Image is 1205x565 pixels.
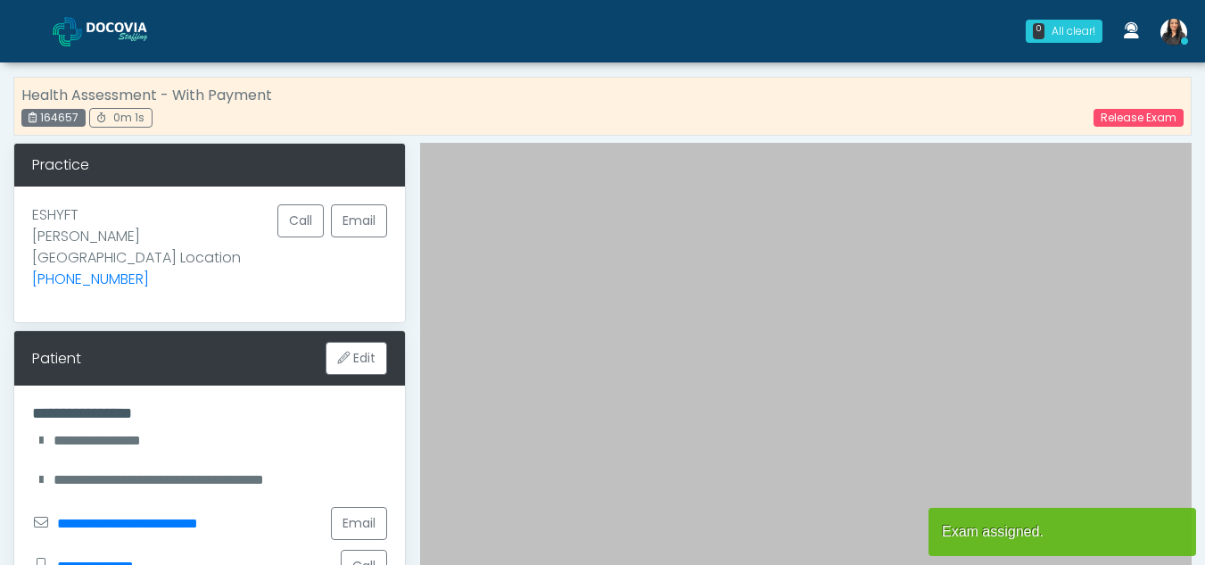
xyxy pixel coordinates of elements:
article: Exam assigned. [929,508,1196,556]
button: Edit [326,342,387,375]
a: Email [331,204,387,237]
a: Email [331,507,387,540]
a: Release Exam [1094,109,1184,127]
strong: Health Assessment - With Payment [21,85,272,105]
div: 0 [1033,23,1044,39]
img: Docovia [87,22,176,40]
div: Practice [14,144,405,187]
a: 0 All clear! [1015,12,1113,50]
div: All clear! [1052,23,1095,39]
button: Call [277,204,324,237]
a: Docovia [53,2,176,60]
div: Patient [32,348,81,370]
a: [PHONE_NUMBER] [32,269,149,289]
img: Docovia [53,17,82,46]
div: 164657 [21,109,86,127]
p: ESHYFT [PERSON_NAME][GEOGRAPHIC_DATA] Location [32,204,277,290]
span: 0m 1s [113,110,144,125]
img: Viral Patel [1160,19,1187,46]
